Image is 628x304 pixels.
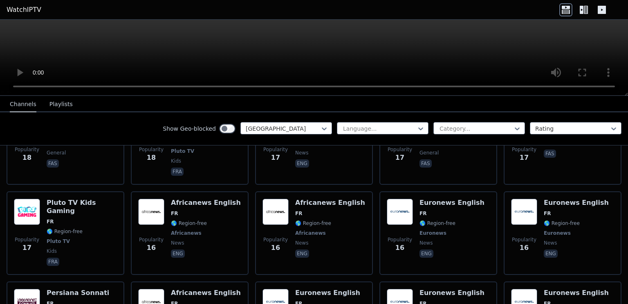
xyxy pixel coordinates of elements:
[15,146,39,153] span: Popularity
[419,150,439,156] span: general
[147,243,156,253] span: 16
[512,236,536,243] span: Popularity
[138,199,164,225] img: Africanews English
[139,146,164,153] span: Popularity
[263,146,288,153] span: Popularity
[47,150,66,156] span: general
[295,159,309,168] p: eng
[544,220,580,227] span: 🌎 Region-free
[419,289,484,297] h6: Euronews English
[395,153,404,163] span: 17
[22,243,31,253] span: 17
[295,240,308,246] span: news
[544,250,558,258] p: eng
[295,220,331,227] span: 🌎 Region-free
[47,199,117,215] h6: Pluto TV Kids Gaming
[419,230,446,236] span: Euronews
[544,210,551,217] span: FR
[419,159,432,168] p: fas
[171,220,207,227] span: 🌎 Region-free
[171,148,194,154] span: Pluto TV
[544,199,609,207] h6: Euronews English
[171,158,181,164] span: kids
[295,230,326,236] span: Africanews
[512,146,536,153] span: Popularity
[419,210,426,217] span: FR
[295,250,309,258] p: eng
[47,228,83,235] span: 🌎 Region-free
[47,258,59,266] p: fra
[295,289,360,297] h6: Euronews English
[171,240,184,246] span: news
[388,146,412,153] span: Popularity
[419,250,433,258] p: eng
[544,230,571,236] span: Euronews
[171,168,184,176] p: fra
[271,243,280,253] span: 16
[419,199,484,207] h6: Euronews English
[263,236,288,243] span: Popularity
[22,153,31,163] span: 18
[271,153,280,163] span: 17
[395,243,404,253] span: 16
[15,236,39,243] span: Popularity
[171,289,241,297] h6: Africanews English
[520,153,529,163] span: 17
[49,97,73,112] button: Playlists
[171,250,185,258] p: eng
[295,210,302,217] span: FR
[7,5,41,15] a: WatchIPTV
[47,218,54,225] span: FR
[419,220,455,227] span: 🌎 Region-free
[295,199,365,207] h6: Africanews English
[147,153,156,163] span: 18
[171,210,178,217] span: FR
[544,150,556,158] p: fas
[419,240,433,246] span: news
[388,236,412,243] span: Popularity
[47,289,109,297] h6: Persiana Sonnati
[544,240,557,246] span: news
[262,199,289,225] img: Africanews English
[171,199,241,207] h6: Africanews English
[10,97,36,112] button: Channels
[544,289,609,297] h6: Euronews English
[295,150,308,156] span: news
[511,199,537,225] img: Euronews English
[47,248,57,254] span: kids
[139,236,164,243] span: Popularity
[520,243,529,253] span: 16
[387,199,413,225] img: Euronews English
[14,199,40,225] img: Pluto TV Kids Gaming
[171,230,202,236] span: Africanews
[47,159,59,168] p: fas
[47,238,70,245] span: Pluto TV
[163,125,216,133] label: Show Geo-blocked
